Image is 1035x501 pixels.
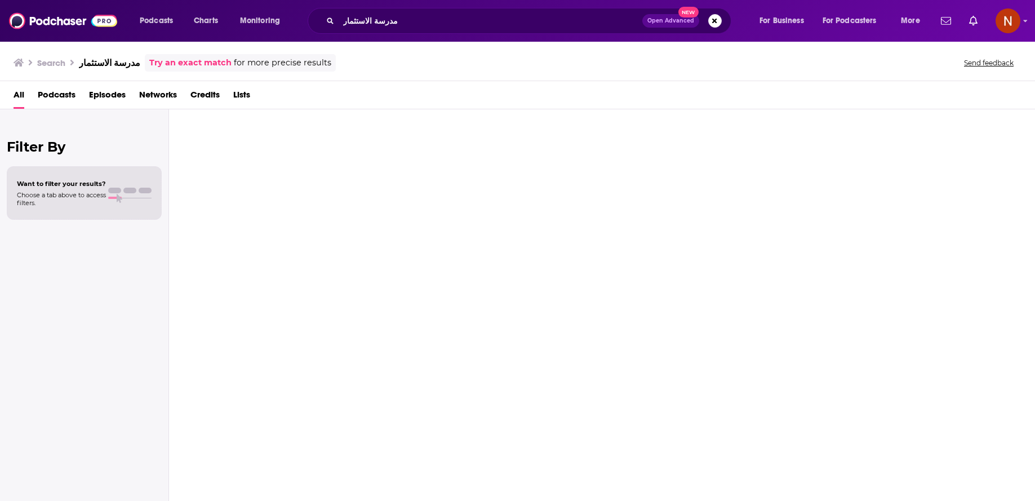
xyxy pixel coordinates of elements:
[149,56,232,69] a: Try an exact match
[936,11,956,30] a: Show notifications dropdown
[647,18,694,24] span: Open Advanced
[140,13,173,29] span: Podcasts
[7,139,162,155] h2: Filter By
[901,13,920,29] span: More
[190,86,220,109] a: Credits
[823,13,877,29] span: For Podcasters
[37,57,65,68] h3: Search
[89,86,126,109] a: Episodes
[132,12,188,30] button: open menu
[318,8,742,34] div: Search podcasts, credits, & more...
[233,86,250,109] a: Lists
[232,12,295,30] button: open menu
[139,86,177,109] a: Networks
[815,12,893,30] button: open menu
[14,86,24,109] a: All
[678,7,699,17] span: New
[17,180,106,188] span: Want to filter your results?
[893,12,934,30] button: open menu
[759,13,804,29] span: For Business
[965,11,982,30] a: Show notifications dropdown
[996,8,1020,33] span: Logged in as AdelNBM
[642,14,699,28] button: Open AdvancedNew
[186,12,225,30] a: Charts
[17,191,106,207] span: Choose a tab above to access filters.
[752,12,818,30] button: open menu
[194,13,218,29] span: Charts
[996,8,1020,33] button: Show profile menu
[996,8,1020,33] img: User Profile
[79,57,140,68] h3: مدرسة الاستثمار
[961,58,1017,68] button: Send feedback
[9,10,117,32] img: Podchaser - Follow, Share and Rate Podcasts
[38,86,75,109] a: Podcasts
[339,12,642,30] input: Search podcasts, credits, & more...
[234,56,331,69] span: for more precise results
[240,13,280,29] span: Monitoring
